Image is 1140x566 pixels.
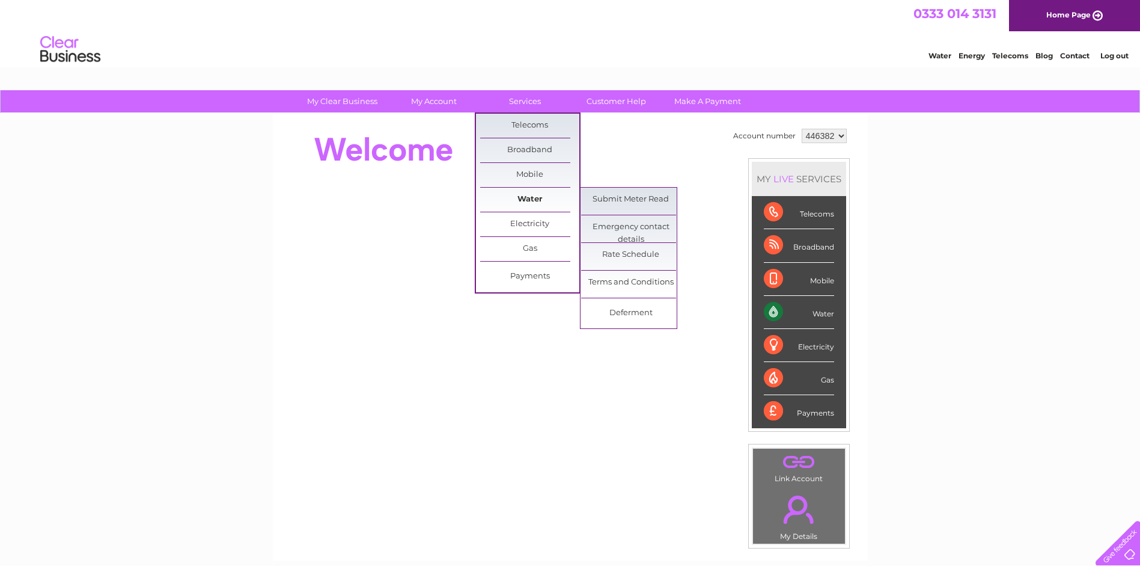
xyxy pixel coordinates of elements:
[581,301,680,325] a: Deferment
[913,6,996,21] a: 0333 014 3131
[581,188,680,212] a: Submit Meter Read
[480,163,579,187] a: Mobile
[764,263,834,296] div: Mobile
[764,296,834,329] div: Water
[293,90,392,112] a: My Clear Business
[771,173,796,185] div: LIVE
[752,162,846,196] div: MY SERVICES
[959,51,985,60] a: Energy
[752,485,846,544] td: My Details
[480,212,579,236] a: Electricity
[480,188,579,212] a: Water
[764,196,834,229] div: Telecoms
[730,126,799,146] td: Account number
[764,395,834,428] div: Payments
[928,51,951,60] a: Water
[480,265,579,289] a: Payments
[752,448,846,486] td: Link Account
[287,7,855,58] div: Clear Business is a trading name of Verastar Limited (registered in [GEOGRAPHIC_DATA] No. 3667643...
[480,237,579,261] a: Gas
[756,488,842,531] a: .
[480,114,579,138] a: Telecoms
[658,90,757,112] a: Make A Payment
[764,229,834,262] div: Broadband
[475,90,575,112] a: Services
[992,51,1028,60] a: Telecoms
[1100,51,1129,60] a: Log out
[764,362,834,395] div: Gas
[756,452,842,473] a: .
[40,31,101,68] img: logo.png
[1060,51,1090,60] a: Contact
[567,90,666,112] a: Customer Help
[581,243,680,267] a: Rate Schedule
[764,329,834,362] div: Electricity
[384,90,483,112] a: My Account
[581,215,680,239] a: Emergency contact details
[1035,51,1053,60] a: Blog
[581,271,680,295] a: Terms and Conditions
[480,138,579,162] a: Broadband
